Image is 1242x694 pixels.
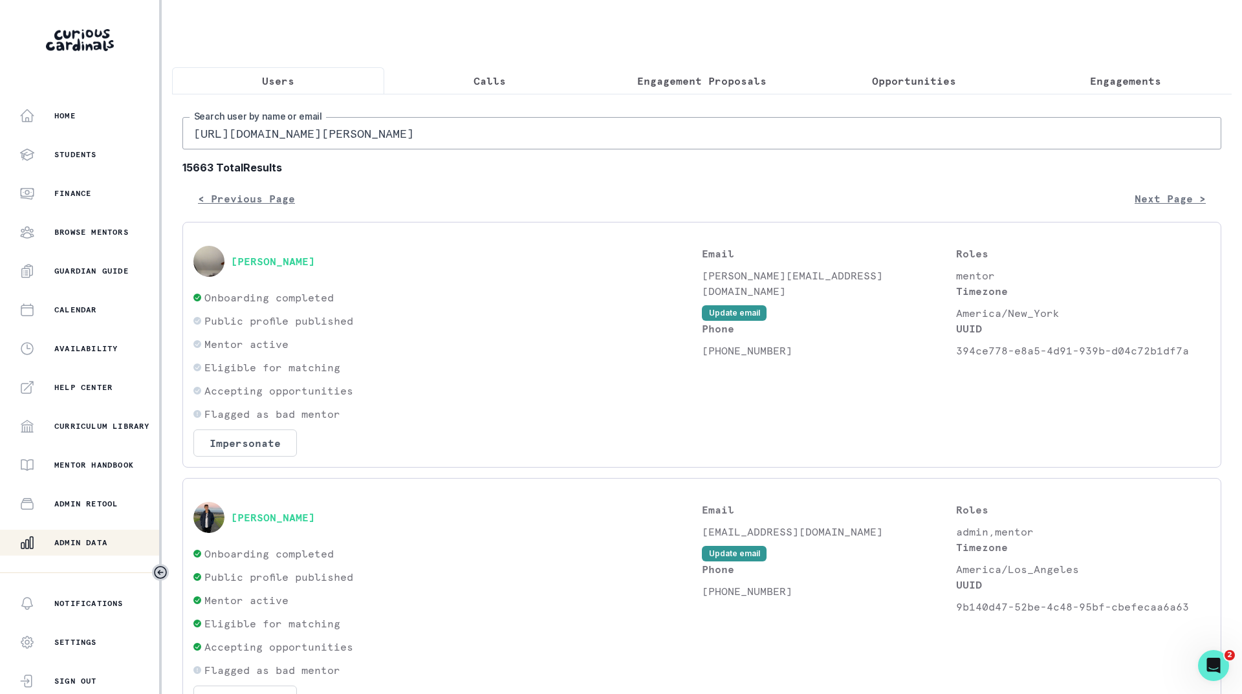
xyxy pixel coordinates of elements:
button: [PERSON_NAME] [231,511,315,524]
p: Roles [956,246,1210,261]
p: Sign Out [54,676,97,686]
p: Calls [474,73,506,89]
p: Accepting opportunities [204,383,353,398]
p: UUID [956,577,1210,592]
b: 15663 Total Results [182,160,1221,175]
p: Mentor active [204,592,289,608]
p: America/New_York [956,305,1210,321]
p: Browse Mentors [54,227,129,237]
p: [EMAIL_ADDRESS][DOMAIN_NAME] [702,524,956,539]
p: Engagement Proposals [637,73,767,89]
span: 2 [1225,650,1235,660]
p: [PHONE_NUMBER] [702,583,956,599]
p: Users [262,73,294,89]
p: Onboarding completed [204,546,334,561]
p: mentor [956,268,1210,283]
p: Phone [702,321,956,336]
p: Eligible for matching [204,360,340,375]
img: Curious Cardinals Logo [46,29,114,51]
p: Eligible for matching [204,616,340,631]
p: 9b140d47-52be-4c48-95bf-cbefecaa6a63 [956,599,1210,614]
p: Timezone [956,539,1210,555]
p: Admin Data [54,537,107,548]
p: Availability [54,343,118,354]
button: Update email [702,546,767,561]
button: [PERSON_NAME] [231,255,315,268]
p: Settings [54,637,97,647]
button: Next Page > [1119,186,1221,211]
p: Opportunities [872,73,956,89]
p: Flagged as bad mentor [204,406,340,422]
iframe: Intercom live chat [1198,650,1229,681]
p: Guardian Guide [54,266,129,276]
p: [PERSON_NAME][EMAIL_ADDRESS][DOMAIN_NAME] [702,268,956,299]
p: Accepting opportunities [204,639,353,655]
p: UUID [956,321,1210,336]
p: Phone [702,561,956,577]
button: Toggle sidebar [152,564,169,581]
p: Mentor active [204,336,289,352]
p: Students [54,149,97,160]
p: Help Center [54,382,113,393]
p: Notifications [54,598,124,609]
button: < Previous Page [182,186,310,211]
p: [PHONE_NUMBER] [702,343,956,358]
p: Public profile published [204,569,353,585]
p: Engagements [1090,73,1161,89]
p: Public profile published [204,313,353,329]
p: Home [54,111,76,121]
p: Roles [956,502,1210,517]
p: Finance [54,188,91,199]
p: Email [702,246,956,261]
p: admin,mentor [956,524,1210,539]
p: Flagged as bad mentor [204,662,340,678]
p: Mentor Handbook [54,460,134,470]
p: Admin Retool [54,499,118,509]
p: Onboarding completed [204,290,334,305]
button: Impersonate [193,429,297,457]
p: Email [702,502,956,517]
p: Curriculum Library [54,421,150,431]
p: Timezone [956,283,1210,299]
p: America/Los_Angeles [956,561,1210,577]
p: 394ce778-e8a5-4d91-939b-d04c72b1df7a [956,343,1210,358]
button: Update email [702,305,767,321]
p: Calendar [54,305,97,315]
